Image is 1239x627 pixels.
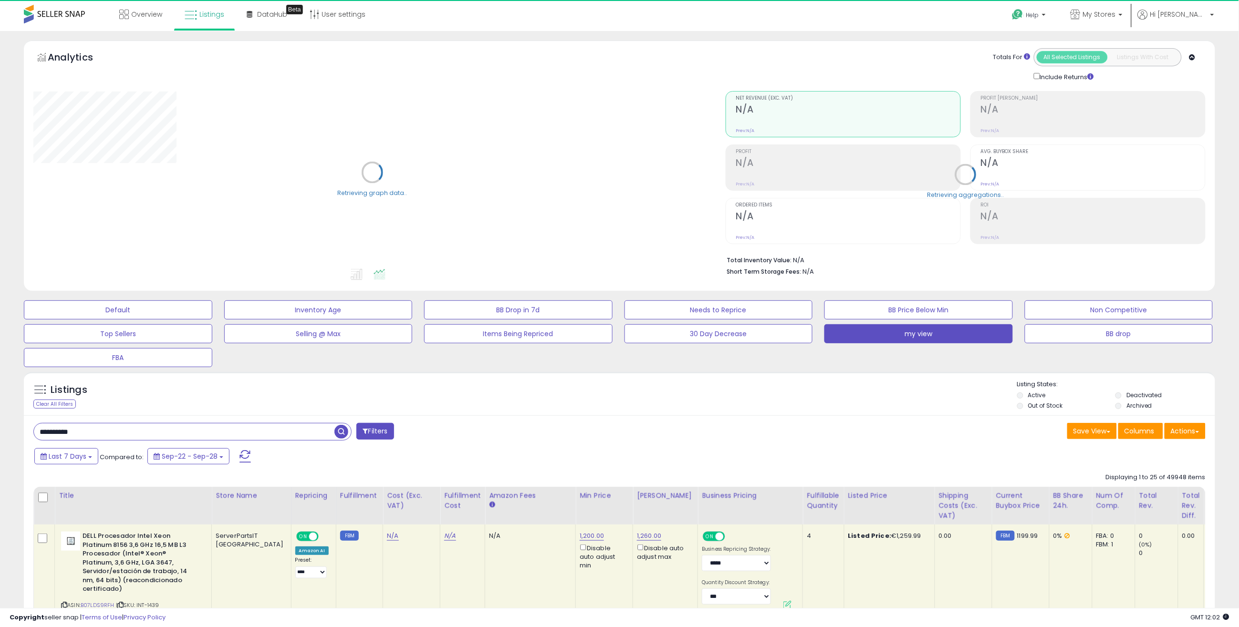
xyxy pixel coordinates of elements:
a: N/A [444,531,456,541]
span: Compared to: [100,452,144,462]
button: Filters [356,423,394,440]
button: Last 7 Days [34,448,98,464]
label: Active [1028,391,1046,399]
button: my view [824,324,1013,343]
button: Sep-22 - Sep-28 [147,448,229,464]
div: Title [59,491,208,501]
span: Sep-22 - Sep-28 [162,452,218,461]
b: Listed Price: [848,531,892,540]
div: Total Rev. Diff. [1182,491,1200,521]
div: seller snap | | [10,613,166,622]
div: BB Share 24h. [1053,491,1088,511]
small: Amazon Fees. [489,501,495,509]
label: Business Repricing Strategy: [702,546,771,553]
div: 0% [1053,532,1085,540]
button: BB Price Below Min [824,300,1013,319]
small: FBM [340,531,359,541]
a: 1,200.00 [580,531,604,541]
div: 4 [807,532,836,540]
div: 0 [1139,532,1178,540]
small: FBM [996,531,1015,541]
span: Help [1026,11,1039,19]
span: | SKU: INT-1439 [116,601,159,609]
button: FBA [24,348,212,367]
div: Amazon Fees [489,491,572,501]
button: Save View [1067,423,1117,439]
button: Inventory Age [224,300,413,319]
div: FBM: 1 [1096,540,1128,549]
span: OFF [724,533,739,541]
div: Preset: [295,557,329,578]
div: Tooltip anchor [286,5,303,14]
b: DELL Procesador Intel Xeon Platinum 8156 3,6 GHz 16,5 MB L3 Procesador (Intel® Xeon® Platinum, 3,... [83,532,198,596]
div: FBA: 0 [1096,532,1128,540]
div: N/A [489,532,568,540]
div: [PERSON_NAME] [637,491,694,501]
span: 1199.99 [1017,531,1038,540]
div: Current Buybox Price [996,491,1045,511]
a: Terms of Use [82,613,122,622]
div: Cost (Exc. VAT) [387,491,436,511]
span: 2025-10-6 12:02 GMT [1191,613,1229,622]
i: Get Help [1012,9,1024,21]
div: Disable auto adjust min [580,543,625,570]
span: Last 7 Days [49,452,86,461]
div: Retrieving graph data.. [337,189,407,197]
div: Fulfillment Cost [444,491,481,511]
div: Displaying 1 to 25 of 49948 items [1106,473,1206,482]
span: DataHub [257,10,287,19]
div: €1,259.99 [848,532,927,540]
div: 0.00 [1182,532,1197,540]
small: (0%) [1139,541,1153,548]
button: BB Drop in 7d [424,300,613,319]
button: 30 Day Decrease [625,324,813,343]
label: Archived [1126,401,1152,410]
div: 0.00 [939,532,985,540]
button: Top Sellers [24,324,212,343]
a: B07LDS9RFH [81,601,115,609]
div: 0 [1139,549,1178,557]
label: Deactivated [1126,391,1162,399]
button: Actions [1165,423,1206,439]
div: Fulfillable Quantity [807,491,840,511]
div: Clear All Filters [33,400,76,409]
a: N/A [387,531,398,541]
div: Retrieving aggregations.. [927,191,1004,199]
span: OFF [317,533,332,541]
p: Listing States: [1017,380,1215,389]
button: Selling @ Max [224,324,413,343]
div: Store Name [216,491,287,501]
span: ON [297,533,309,541]
span: Columns [1124,426,1155,436]
div: Repricing [295,491,332,501]
span: Overview [131,10,162,19]
label: Out of Stock [1028,401,1063,410]
img: 31ZWaRmgpeL._SL40_.jpg [61,532,80,551]
h5: Analytics [48,51,112,66]
span: Listings [199,10,224,19]
strong: Copyright [10,613,44,622]
div: Listed Price [848,491,931,501]
a: 1,260.00 [637,531,661,541]
div: Fulfillment [340,491,379,501]
button: BB drop [1025,324,1213,343]
label: Quantity Discount Strategy: [702,579,771,586]
div: Include Returns [1027,71,1105,82]
span: Hi [PERSON_NAME] [1150,10,1208,19]
div: ServerPartsIT [GEOGRAPHIC_DATA] [216,532,284,549]
button: Non Competitive [1025,300,1213,319]
div: Min Price [580,491,629,501]
h5: Listings [51,383,87,397]
button: Items Being Repriced [424,324,613,343]
span: ON [704,533,716,541]
button: All Selected Listings [1037,51,1108,63]
div: Disable auto adjust max [637,543,690,561]
span: My Stores [1083,10,1116,19]
button: Default [24,300,212,319]
div: Business Pricing [702,491,799,501]
a: Hi [PERSON_NAME] [1138,10,1214,31]
button: Listings With Cost [1107,51,1178,63]
a: Privacy Policy [124,613,166,622]
a: Help [1005,1,1055,31]
div: Totals For [993,53,1031,62]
